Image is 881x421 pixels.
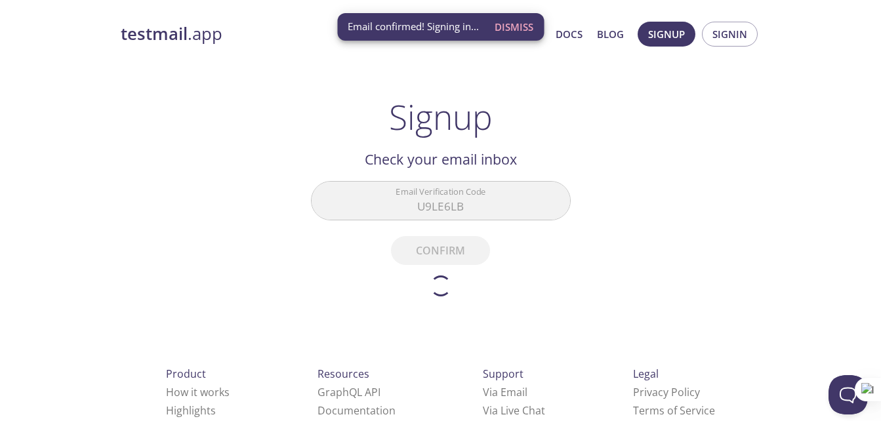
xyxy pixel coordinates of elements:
[121,22,188,45] strong: testmail
[311,148,571,170] h2: Check your email inbox
[597,26,624,43] a: Blog
[166,367,206,381] span: Product
[495,18,533,35] span: Dismiss
[633,385,700,399] a: Privacy Policy
[648,26,685,43] span: Signup
[318,385,380,399] a: GraphQL API
[702,22,758,47] button: Signin
[166,385,230,399] a: How it works
[483,385,527,399] a: Via Email
[829,375,868,414] iframe: Help Scout Beacon - Open
[318,367,369,381] span: Resources
[483,367,523,381] span: Support
[633,403,715,418] a: Terms of Service
[483,403,545,418] a: Via Live Chat
[166,403,216,418] a: Highlights
[121,23,429,45] a: testmail.app
[638,22,695,47] button: Signup
[318,403,396,418] a: Documentation
[712,26,747,43] span: Signin
[489,14,539,39] button: Dismiss
[556,26,583,43] a: Docs
[633,367,659,381] span: Legal
[348,20,479,33] span: Email confirmed! Signing in...
[389,97,493,136] h1: Signup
